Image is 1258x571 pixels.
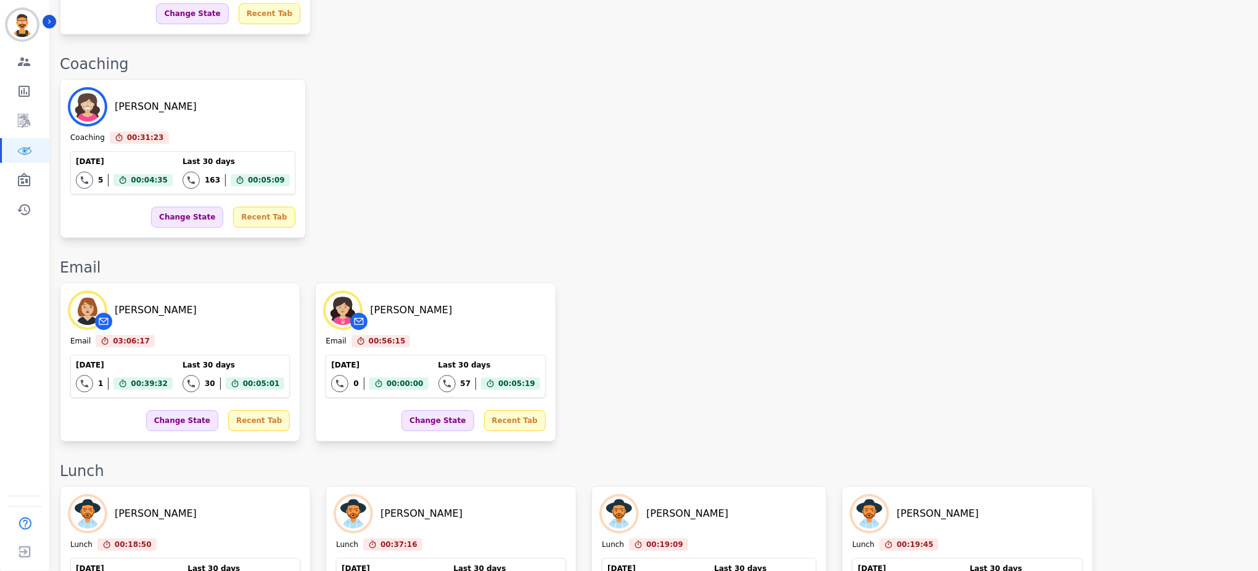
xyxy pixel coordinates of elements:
span: 00:37:16 [380,538,417,551]
div: Change State [401,410,474,431]
div: Last 30 days [183,360,284,370]
div: [DATE] [76,360,173,370]
span: 00:19:45 [897,538,934,551]
div: Recent Tab [228,410,290,431]
div: Coaching [70,133,105,144]
img: Avatar [336,496,371,531]
div: [PERSON_NAME] [380,506,462,521]
span: 00:05:19 [498,377,535,390]
div: Email [70,336,91,347]
div: Coaching [60,54,1246,74]
img: Avatar [70,89,105,124]
div: 5 [98,175,103,185]
span: 00:00:00 [387,377,424,390]
img: Avatar [70,293,105,327]
div: Change State [151,207,223,228]
div: Lunch [70,540,92,551]
span: 00:39:32 [131,377,168,390]
div: 163 [205,175,220,185]
div: [PERSON_NAME] [115,99,197,114]
img: Avatar [602,496,636,531]
img: Avatar [326,293,360,327]
div: [PERSON_NAME] [115,303,197,318]
div: Recent Tab [484,410,546,431]
div: Change State [146,410,218,431]
span: 00:19:09 [646,538,683,551]
div: 0 [353,379,358,388]
div: Change State [156,3,228,24]
span: 00:04:35 [131,174,168,186]
div: [PERSON_NAME] [897,506,979,521]
div: [DATE] [76,157,173,166]
div: [PERSON_NAME] [115,506,197,521]
img: Avatar [852,496,887,531]
div: Last 30 days [438,360,540,370]
span: 00:05:01 [243,377,280,390]
div: Lunch [336,540,358,551]
div: Lunch [60,461,1246,481]
div: Recent Tab [239,3,300,24]
div: Recent Tab [233,207,295,228]
img: Avatar [70,496,105,531]
div: Email [60,258,1246,277]
div: [PERSON_NAME] [646,506,728,521]
span: 00:05:09 [248,174,285,186]
div: Email [326,336,346,347]
div: Last 30 days [183,157,290,166]
div: Lunch [602,540,624,551]
img: Bordered avatar [7,10,37,39]
span: 00:18:50 [115,538,152,551]
div: Lunch [852,540,874,551]
div: 30 [205,379,215,388]
div: 57 [461,379,471,388]
span: 03:06:17 [113,335,150,347]
div: [PERSON_NAME] [370,303,452,318]
div: 1 [98,379,103,388]
span: 00:31:23 [127,131,164,144]
div: [DATE] [331,360,428,370]
span: 00:56:15 [369,335,406,347]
